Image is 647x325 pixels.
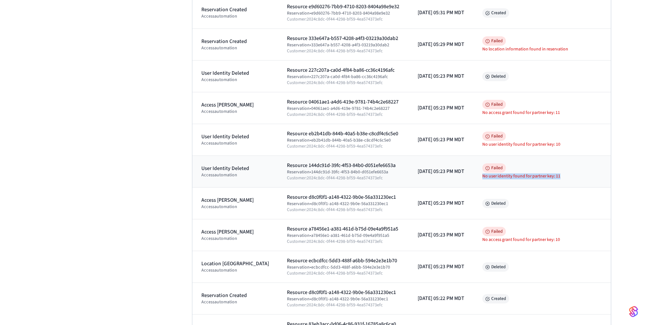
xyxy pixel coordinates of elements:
span: Created [482,8,509,18]
span: Created [482,294,509,303]
div: Customer: 2024c8dc-0f44-4298-bf59-4ea574373efc [287,112,400,118]
div: access automation [201,45,269,51]
div: Resource eb2b41db-844b-40a5-b38e-c8cdf4c6c5e0 [287,130,400,137]
div: Access [PERSON_NAME] [201,228,269,236]
div: Resource a78456e1-a381-461d-b75d-09e4a9f951a5 [287,225,400,233]
div: Reservation • 144dc91d-39fc-4f53-84b0-d051efe6653a [287,169,400,175]
div: access automation [201,204,269,210]
div: access automation [201,109,269,115]
div: Resource 144dc91d-39fc-4f53-84b0-d051efe6653a [287,162,400,169]
div: Reservation • 333e647a-b557-4208-a4f3-03219a30dab2 [287,42,400,48]
div: Reservation • d8c0f0f1-a148-4322-9b0e-56a331230ec1 [287,296,400,302]
td: [DATE] 05:23 PM MDT [409,156,473,188]
div: Resource 227c207a-ca0d-4f84-ba86-cc36c4196afc [287,66,400,74]
div: Reservation • e9d60276-7bb9-4710-8203-8404a98e9e32 [287,10,400,16]
div: Customer: 2024c8dc-0f44-4298-bf59-4ea574373efc [287,143,400,149]
div: Customer: 2024c8dc-0f44-4298-bf59-4ea574373efc [287,16,400,22]
td: [DATE] 05:23 PM MDT [409,92,473,124]
div: No access grant found for partner key: 10 [482,237,602,243]
div: Location [GEOGRAPHIC_DATA] [201,260,269,267]
div: Resource d8c0f0f1-a148-4322-9b0e-56a331230ec1 [287,289,400,296]
td: [DATE] 05:23 PM MDT [409,251,473,283]
span: Deleted [482,72,509,81]
div: User Identity Deleted [201,69,269,77]
div: Reservation Created [201,6,269,13]
div: Resource 333e647a-b557-4208-a4f3-03219a30dab2 [287,35,400,42]
div: Access [PERSON_NAME] [201,196,269,204]
div: access automation [201,267,269,273]
span: Deleted [482,199,509,208]
div: access automation [201,236,269,242]
div: No user identity found for partner key: 11 [482,173,602,179]
div: Customer: 2024c8dc-0f44-4298-bf59-4ea574373efc [287,270,400,276]
div: Customer: 2024c8dc-0f44-4298-bf59-4ea574373efc [287,48,400,54]
td: [DATE] 05:29 PM MDT [409,29,473,61]
div: Reservation • eb2b41db-844b-40a5-b38e-c8cdf4c6c5e0 [287,137,400,143]
div: access automation [201,77,269,83]
td: [DATE] 05:22 PM MDT [409,283,473,315]
div: Reservation • ecbcdfcc-5dd3-488f-a6bb-594e2e3e1b70 [287,264,400,270]
div: Customer: 2024c8dc-0f44-4298-bf59-4ea574373efc [287,175,400,181]
img: SeamLogoGradient.69752ec5.svg [629,306,638,318]
div: Customer: 2024c8dc-0f44-4298-bf59-4ea574373efc [287,207,400,213]
span: Failed [482,227,506,236]
div: Resource d8c0f0f1-a148-4322-9b0e-56a331230ec1 [287,194,400,201]
div: access automation [201,140,269,146]
div: Customer: 2024c8dc-0f44-4298-bf59-4ea574373efc [287,302,400,308]
span: Failed [482,163,506,173]
div: No location information found in reservation [482,46,602,52]
div: No user identity found for partner key: 10 [482,142,602,148]
div: Resource ecbcdfcc-5dd3-488f-a6bb-594e2e3e1b70 [287,257,400,264]
div: access automation [201,299,269,305]
div: Customer: 2024c8dc-0f44-4298-bf59-4ea574373efc [287,80,400,86]
div: Reservation • 227c207a-ca0d-4f84-ba86-cc36c4196afc [287,74,400,80]
div: Reservation • a78456e1-a381-461d-b75d-09e4a9f951a5 [287,233,400,239]
span: Failed [482,100,506,109]
div: Customer: 2024c8dc-0f44-4298-bf59-4ea574373efc [287,239,400,245]
div: User Identity Deleted [201,133,269,140]
div: Access [PERSON_NAME] [201,101,269,109]
div: Reservation • 04061ae1-a4d6-419e-9781-74b4c2e68227 [287,106,400,112]
div: Resource 04061ae1-a4d6-419e-9781-74b4c2e68227 [287,98,400,106]
td: [DATE] 05:23 PM MDT [409,124,473,156]
div: access automation [201,172,269,178]
div: Reservation • d8c0f0f1-a148-4322-9b0e-56a331230ec1 [287,201,400,207]
span: Deleted [482,262,509,272]
div: access automation [201,13,269,19]
div: Reservation Created [201,292,269,299]
div: Resource e9d60276-7bb9-4710-8203-8404a98e9e32 [287,3,400,10]
td: [DATE] 05:23 PM MDT [409,219,473,251]
div: No access grant found for partner key: 11 [482,110,602,116]
div: User Identity Deleted [201,165,269,172]
span: Failed [482,131,506,141]
td: [DATE] 05:23 PM MDT [409,188,473,219]
div: Reservation Created [201,38,269,45]
td: [DATE] 05:23 PM MDT [409,61,473,92]
span: Failed [482,36,506,46]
